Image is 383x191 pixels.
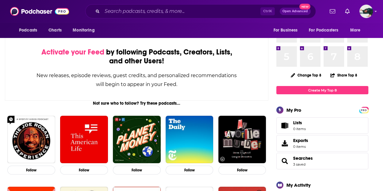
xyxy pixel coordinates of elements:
[293,120,302,125] span: Lists
[293,162,305,167] a: 3 saved
[309,26,338,35] span: For Podcasters
[36,71,237,89] div: New releases, episode reviews, guest credits, and personalized recommendations will begin to appe...
[330,69,358,81] button: Share Top 8
[166,116,213,163] img: The Daily
[113,166,161,174] button: Follow
[10,6,69,17] img: Podchaser - Follow, Share and Rate Podcasts
[293,120,306,125] span: Lists
[218,166,266,174] button: Follow
[7,116,55,163] img: The Joe Rogan Experience
[287,71,325,79] button: Change Top 8
[60,116,108,163] img: This American Life
[60,166,108,174] button: Follow
[286,182,311,188] div: My Activity
[286,107,301,113] div: My Pro
[85,4,316,18] div: Search podcasts, credits, & more...
[282,10,308,13] span: Open Advanced
[276,135,368,152] a: Exports
[293,138,308,143] span: Exports
[350,26,361,35] span: More
[273,26,297,35] span: For Business
[73,26,94,35] span: Monitoring
[293,155,313,161] a: Searches
[276,86,368,94] a: Create My Top 8
[278,139,291,148] span: Exports
[113,116,161,163] img: Planet Money
[15,24,45,36] button: open menu
[19,26,37,35] span: Podcasts
[269,24,305,36] button: open menu
[293,144,308,149] span: 0 items
[299,4,310,9] span: New
[359,5,373,18] span: Logged in as fsg.publicity
[276,117,368,134] a: Lists
[5,101,268,106] div: Not sure who to follow? Try these podcasts...
[276,153,368,169] span: Searches
[48,26,62,35] span: Charts
[260,7,275,15] span: Ctrl K
[102,6,260,16] input: Search podcasts, credits, & more...
[218,116,266,163] img: My Favorite Murder with Karen Kilgariff and Georgia Hardstark
[7,166,55,174] button: Follow
[346,24,368,36] button: open menu
[359,5,373,18] img: User Profile
[278,157,291,165] a: Searches
[359,5,373,18] button: Show profile menu
[278,121,291,130] span: Lists
[360,107,367,112] a: PRO
[36,48,237,66] div: by following Podcasts, Creators, Lists, and other Users!
[41,47,104,57] span: Activate your Feed
[44,24,65,36] a: Charts
[280,8,311,15] button: Open AdvancedNew
[68,24,102,36] button: open menu
[166,166,213,174] button: Follow
[305,24,347,36] button: open menu
[343,6,352,17] a: Show notifications dropdown
[293,127,306,131] span: 0 items
[327,6,338,17] a: Show notifications dropdown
